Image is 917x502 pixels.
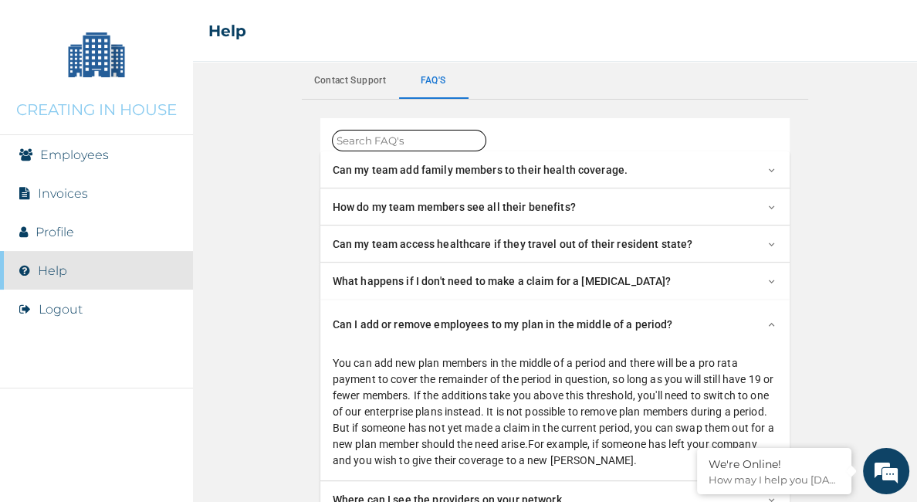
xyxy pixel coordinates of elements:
div: Chat with us now [80,86,259,107]
div: FAQs [151,422,295,470]
a: Profile [36,225,74,239]
div: Can my team access healthcare if they travel out of their resident state? [320,226,790,263]
img: RelianceHMO's Logo [15,463,178,487]
button: Contact support [302,62,398,99]
textarea: Type your message and hit 'Enter' [8,368,294,422]
div: We're Online! [709,457,840,471]
span: What happens if I don't need to make a claim for a [MEDICAL_DATA]? [333,273,672,290]
input: Search FAQ's [332,130,486,151]
button: Logout [39,302,83,317]
img: d_794563401_company_1708531726252_794563401 [29,77,63,116]
p: CREATING IN HOUSE [16,100,177,119]
span: Can my team add family members to their health coverage. [333,162,628,178]
p: How may I help you today? [709,473,840,486]
div: Minimize live chat window [253,8,290,45]
div: Can I add or remove employees to my plan in the middle of a period? [320,300,790,349]
div: Can my team add family members to their health coverage. [320,349,790,481]
a: Invoices [38,186,88,201]
span: Can I add or remove employees to my plan in the middle of a period? [333,317,673,333]
div: Can my team add family members to their health coverage. [320,151,790,188]
a: Employees [40,148,109,162]
button: Faq's [398,62,468,99]
span: Conversation [8,449,151,460]
h2: Help [208,22,246,40]
img: Company [58,15,135,93]
span: Can my team access healthcare if they travel out of their resident state? [333,236,693,253]
a: Help [38,263,67,278]
div: basic tabs example [302,62,809,99]
span: We're online! [90,168,213,324]
p: You can add new plan members in the middle of a period and there will be a pro rata payment to co... [333,355,778,469]
div: What happens if I don't need to make a claim for a [MEDICAL_DATA]? [320,263,790,300]
span: How do my team members see all their benefits? [333,199,576,215]
div: How do my team members see all their benefits? [320,188,790,226]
